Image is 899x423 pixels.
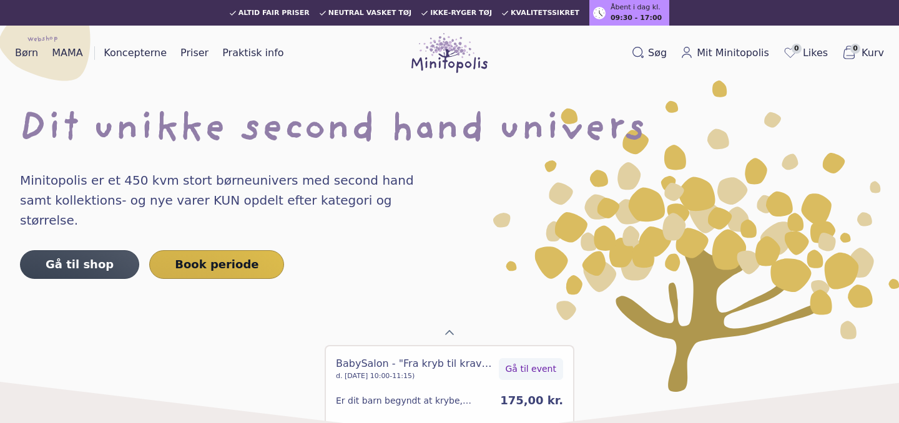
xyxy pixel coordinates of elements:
[493,80,899,392] img: Minitopolis' logo som et gul blomst
[611,13,662,24] span: 09:30 - 17:00
[411,33,488,73] img: Minitopolis logo
[336,356,494,371] div: BabySalon - "Fra kryb til kravl – giv dit barn et stærkt fundament" v. [PERSON_NAME] fra Små Skridt.
[500,394,563,407] span: 175,00 kr.
[675,43,774,63] a: Mit Minitopolis
[217,43,288,63] a: Praktisk info
[511,9,579,17] span: Kvalitetssikret
[611,2,661,13] span: Åbent i dag kl.
[10,43,43,63] a: Børn
[328,9,412,17] span: Neutral vasket tøj
[20,250,139,279] a: Gå til shop
[803,46,828,61] span: Likes
[792,44,802,54] span: 0
[20,110,879,150] h1: Dit unikke second hand univers
[47,43,88,63] a: MAMA
[506,362,556,376] span: Gå til event
[862,46,884,61] span: Kurv
[20,170,440,230] h4: Minitopolis er et 450 kvm stort børneunivers med second hand samt kollektions- og nye varer KUN o...
[837,42,889,64] button: 0Kurv
[648,46,667,61] span: Søg
[778,42,833,64] a: 0Likes
[336,394,490,407] div: Er dit barn begyndt at krybe, kravle – eller øver sig på at komme fremad?
[99,43,172,63] a: Koncepterne
[627,43,672,63] button: Søg
[850,44,860,54] span: 0
[430,9,492,17] span: Ikke-ryger tøj
[238,9,310,17] span: Altid fair priser
[336,371,494,382] div: d. [DATE] 10:00-11:15)
[149,250,284,279] a: Book periode
[440,323,459,343] button: Previous Page
[499,358,563,380] button: Gå til event
[697,46,769,61] span: Mit Minitopolis
[175,43,214,63] a: Priser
